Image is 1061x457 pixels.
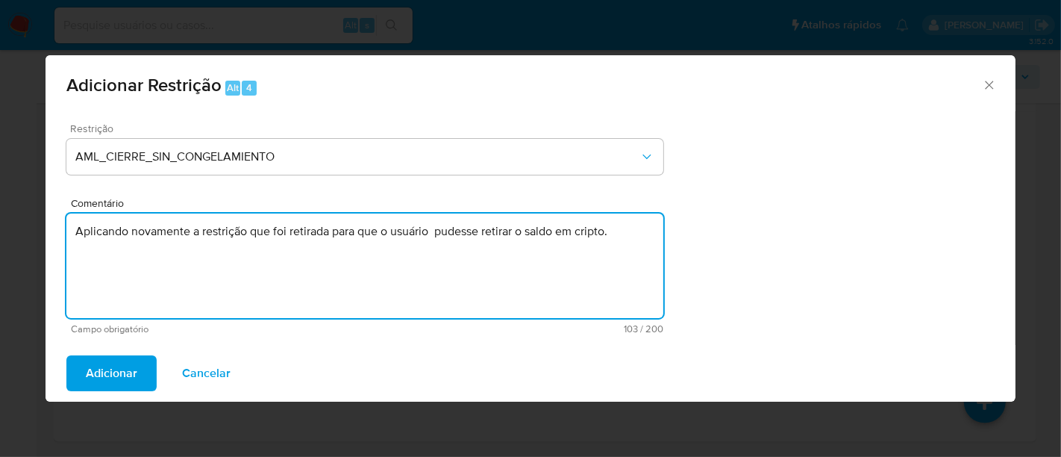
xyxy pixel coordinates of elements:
[982,78,995,91] button: Fechar a janela
[227,81,239,95] span: Alt
[66,355,157,391] button: Adicionar
[163,355,250,391] button: Cancelar
[66,139,663,175] button: Restriction
[71,198,668,209] span: Comentário
[71,324,367,335] span: Campo obrigatório
[70,123,667,134] span: Restrição
[182,357,231,390] span: Cancelar
[75,149,639,164] span: AML_CIERRE_SIN_CONGELAMIENTO
[86,357,137,390] span: Adicionar
[66,214,663,318] textarea: Aplicando novamente a restrição que foi retirada para que o usuário pudesse retirar o saldo em cr...
[367,324,663,334] span: Máximo de 200 caracteres
[66,72,222,98] span: Adicionar Restrição
[246,81,252,95] span: 4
